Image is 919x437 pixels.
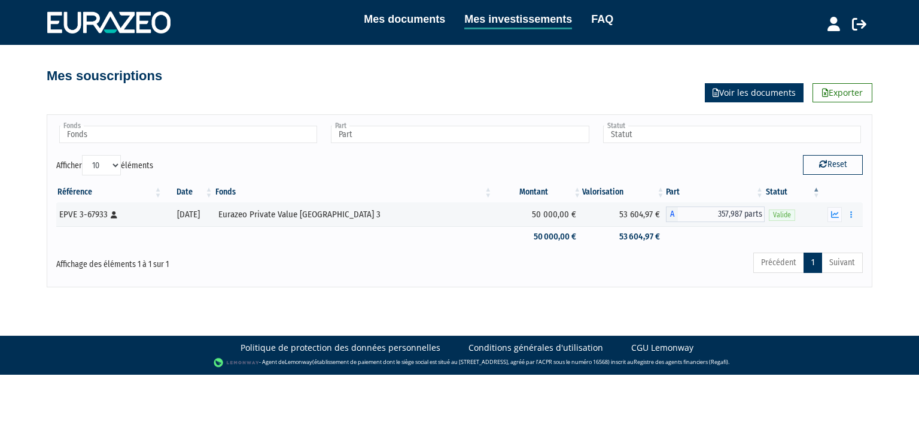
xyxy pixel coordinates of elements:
div: - Agent de (établissement de paiement dont le siège social est situé au [STREET_ADDRESS], agréé p... [12,357,907,369]
div: Eurazeo Private Value [GEOGRAPHIC_DATA] 3 [218,208,489,221]
img: 1732889491-logotype_eurazeo_blanc_rvb.png [47,11,171,33]
div: A - Eurazeo Private Value Europe 3 [666,207,765,222]
select: Afficheréléments [82,155,121,175]
td: 53 604,97 € [582,226,665,247]
a: Registre des agents financiers (Regafi) [634,358,728,366]
span: A [666,207,678,222]
td: 50 000,00 € [493,202,582,226]
a: FAQ [591,11,613,28]
a: Suivant [821,253,863,273]
h4: Mes souscriptions [47,69,162,83]
a: CGU Lemonway [631,342,693,354]
a: 1 [804,253,822,273]
a: Lemonway [285,358,312,366]
a: Précédent [753,253,804,273]
th: Référence : activer pour trier la colonne par ordre croissant [56,182,163,202]
i: [Français] Personne physique [111,211,117,218]
img: logo-lemonway.png [214,357,260,369]
div: [DATE] [168,208,210,221]
span: 357,987 parts [678,207,765,222]
td: 53 604,97 € [582,202,665,226]
td: 50 000,00 € [493,226,582,247]
th: Date: activer pour trier la colonne par ordre croissant [163,182,214,202]
a: Mes investissements [464,11,572,29]
a: Voir les documents [705,83,804,102]
a: Exporter [813,83,872,102]
th: Fonds: activer pour trier la colonne par ordre croissant [214,182,494,202]
label: Afficher éléments [56,155,153,175]
div: EPVE 3-67933 [59,208,159,221]
a: Conditions générales d'utilisation [468,342,603,354]
a: Politique de protection des données personnelles [241,342,440,354]
th: Part: activer pour trier la colonne par ordre croissant [666,182,765,202]
th: Statut : activer pour trier la colonne par ordre d&eacute;croissant [765,182,821,202]
span: Valide [769,210,795,221]
a: Mes documents [364,11,445,28]
div: Affichage des éléments 1 à 1 sur 1 [56,251,382,271]
th: Valorisation: activer pour trier la colonne par ordre croissant [582,182,665,202]
th: Montant: activer pour trier la colonne par ordre croissant [493,182,582,202]
button: Reset [803,155,863,174]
